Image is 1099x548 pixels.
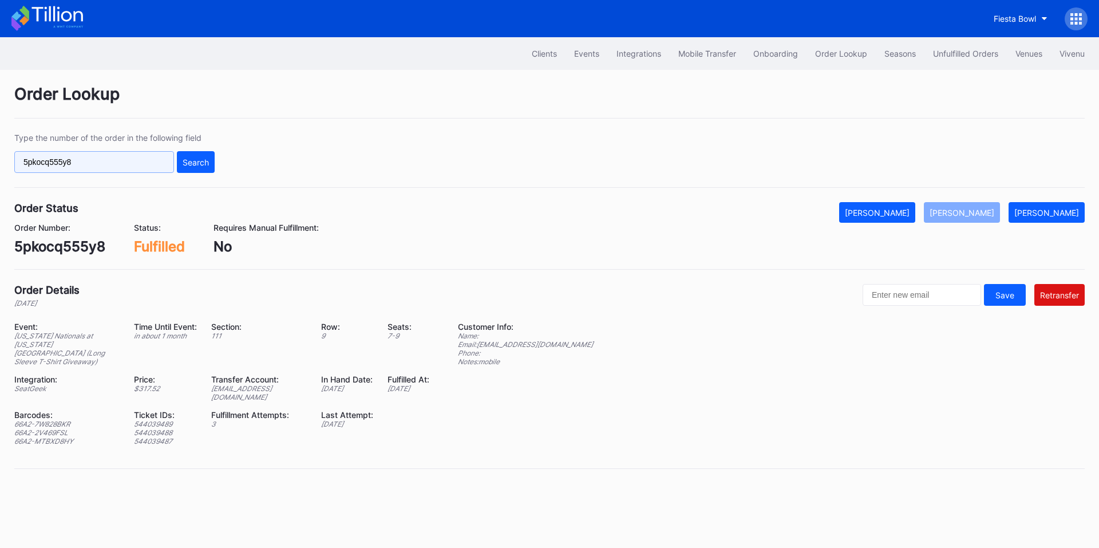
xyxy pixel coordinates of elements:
div: Clients [532,49,557,58]
div: Time Until Event: [134,322,197,332]
div: Section: [211,322,307,332]
div: Retransfer [1040,290,1079,300]
button: Seasons [876,43,924,64]
div: Event: [14,322,120,332]
div: Fulfilled At: [388,374,429,384]
button: [PERSON_NAME] [839,202,915,223]
div: 9 [321,332,373,340]
div: Venues [1015,49,1042,58]
div: [DATE] [321,384,373,393]
div: Order Number: [14,223,105,232]
button: Mobile Transfer [670,43,745,64]
div: $ 317.52 [134,384,197,393]
div: Status: [134,223,185,232]
div: 544039489 [134,420,197,428]
div: Seasons [884,49,916,58]
div: Seats: [388,322,429,332]
div: Save [995,290,1014,300]
button: Search [177,151,215,173]
button: [PERSON_NAME] [924,202,1000,223]
div: SeatGeek [14,384,120,393]
div: in about 1 month [134,332,197,340]
div: Customer Info: [458,322,593,332]
button: Venues [1007,43,1051,64]
div: [PERSON_NAME] [845,208,910,218]
div: 66A2-MTBXD8HY [14,437,120,446]
div: 544039488 [134,428,197,437]
div: 5pkocq555y8 [14,238,105,255]
div: Notes: mobile [458,357,593,366]
div: Order Status [14,202,78,214]
div: Integrations [616,49,661,58]
div: Price: [134,374,197,384]
button: Vivenu [1051,43,1093,64]
button: Integrations [608,43,670,64]
div: [PERSON_NAME] [1014,208,1079,218]
button: Clients [523,43,566,64]
div: 111 [211,332,307,340]
div: Integration: [14,374,120,384]
button: Onboarding [745,43,807,64]
div: Fulfillment Attempts: [211,410,307,420]
div: Search [183,157,209,167]
div: Fulfilled [134,238,185,255]
div: 3 [211,420,307,428]
div: [PERSON_NAME] [930,208,994,218]
div: Unfulfilled Orders [933,49,998,58]
button: [PERSON_NAME] [1009,202,1085,223]
button: Events [566,43,608,64]
button: Unfulfilled Orders [924,43,1007,64]
div: Type the number of the order in the following field [14,133,215,143]
div: Row: [321,322,373,332]
div: [DATE] [388,384,429,393]
div: [EMAIL_ADDRESS][DOMAIN_NAME] [211,384,307,401]
button: Fiesta Bowl [985,8,1056,29]
div: Email: [EMAIL_ADDRESS][DOMAIN_NAME] [458,340,593,349]
div: Vivenu [1060,49,1085,58]
button: Save [984,284,1026,306]
div: 66A2-2V469FSL [14,428,120,437]
input: Enter new email [863,284,981,306]
div: Order Details [14,284,80,296]
div: Fiesta Bowl [994,14,1036,23]
div: Requires Manual Fulfillment: [214,223,319,232]
div: Order Lookup [14,84,1085,119]
input: GT59662 [14,151,174,173]
div: Events [574,49,599,58]
div: [DATE] [14,299,80,307]
div: 7 - 9 [388,332,429,340]
div: [DATE] [321,420,373,428]
div: Onboarding [753,49,798,58]
div: In Hand Date: [321,374,373,384]
button: Retransfer [1034,284,1085,306]
div: Order Lookup [815,49,867,58]
div: [US_STATE] Nationals at [US_STATE][GEOGRAPHIC_DATA] (Long Sleeve T-Shirt Giveaway) [14,332,120,366]
div: Last Attempt: [321,410,373,420]
div: 544039487 [134,437,197,446]
div: Name: [458,332,593,340]
div: Barcodes: [14,410,120,420]
div: Transfer Account: [211,374,307,384]
div: Mobile Transfer [678,49,736,58]
button: Order Lookup [807,43,876,64]
div: 66A2-7W828BKR [14,420,120,428]
div: Phone: [458,349,593,357]
div: No [214,238,319,255]
div: Ticket IDs: [134,410,197,420]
